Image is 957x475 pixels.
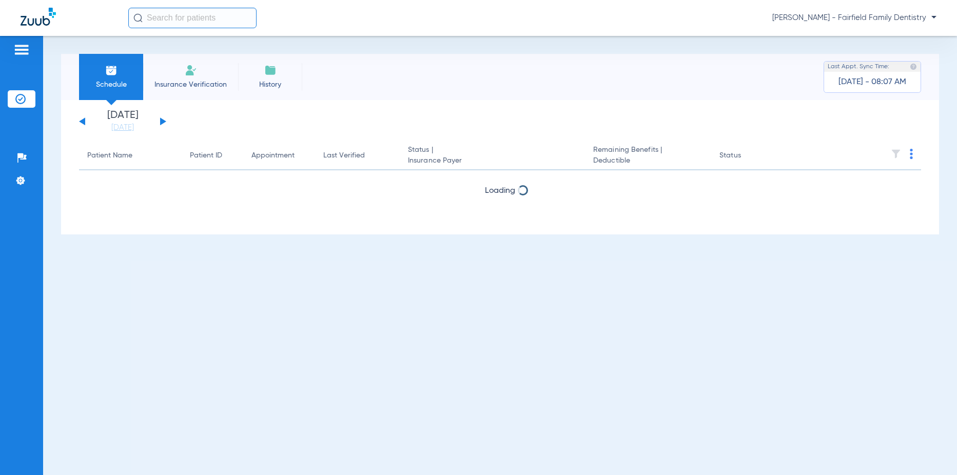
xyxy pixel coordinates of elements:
[711,142,780,170] th: Status
[264,64,277,76] img: History
[910,149,913,159] img: group-dot-blue.svg
[190,150,222,161] div: Patient ID
[151,80,230,90] span: Insurance Verification
[87,150,173,161] div: Patient Name
[891,149,901,159] img: filter.svg
[190,150,235,161] div: Patient ID
[323,150,365,161] div: Last Verified
[21,8,56,26] img: Zuub Logo
[251,150,307,161] div: Appointment
[906,426,957,475] iframe: Chat Widget
[400,142,585,170] th: Status |
[105,64,118,76] img: Schedule
[772,13,936,23] span: [PERSON_NAME] - Fairfield Family Dentistry
[585,142,711,170] th: Remaining Benefits |
[593,155,703,166] span: Deductible
[87,80,135,90] span: Schedule
[185,64,197,76] img: Manual Insurance Verification
[87,150,132,161] div: Patient Name
[133,13,143,23] img: Search Icon
[408,155,577,166] span: Insurance Payer
[251,150,295,161] div: Appointment
[13,44,30,56] img: hamburger-icon
[910,63,917,70] img: last sync help info
[92,110,153,133] li: [DATE]
[246,80,295,90] span: History
[485,187,515,195] span: Loading
[128,8,257,28] input: Search for patients
[323,150,392,161] div: Last Verified
[828,62,889,72] span: Last Appt. Sync Time:
[92,123,153,133] a: [DATE]
[838,77,906,87] span: [DATE] - 08:07 AM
